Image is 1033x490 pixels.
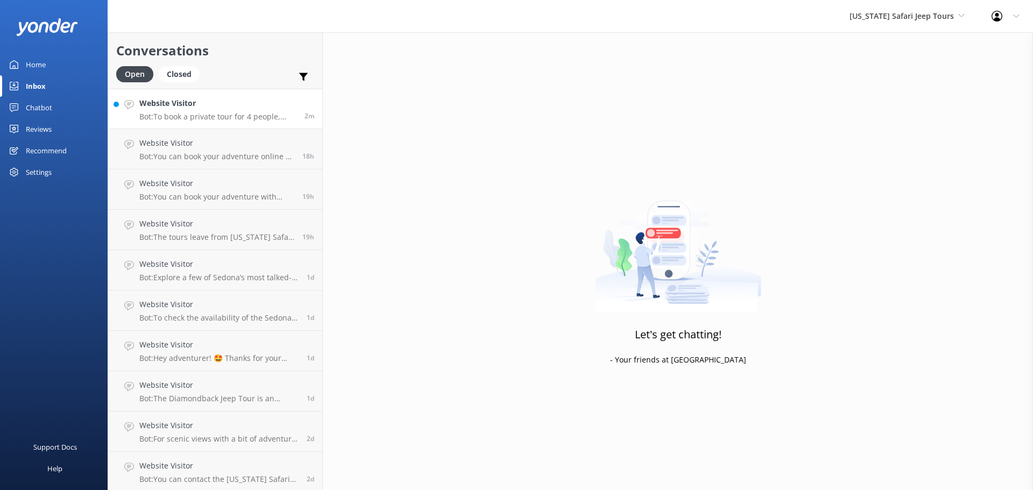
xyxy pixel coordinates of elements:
[139,137,294,149] h4: Website Visitor
[47,458,62,479] div: Help
[139,353,299,363] p: Bot: Hey adventurer! 🤩 Thanks for your message, we'll get back to you as soon as we can. You're a...
[26,54,46,75] div: Home
[139,258,299,270] h4: Website Visitor
[139,474,299,484] p: Bot: You can contact the [US_STATE] Safari Jeep Tours team at [PHONE_NUMBER] or email [EMAIL_ADDR...
[108,290,322,331] a: Website VisitorBot:To check the availability of the Sedona Highlights Scenic Tour for this weeken...
[307,394,314,403] span: Aug 26 2025 05:03pm (UTC -07:00) America/Phoenix
[116,66,153,82] div: Open
[26,97,52,118] div: Chatbot
[139,339,299,351] h4: Website Visitor
[26,140,67,161] div: Recommend
[116,40,314,61] h2: Conversations
[108,371,322,411] a: Website VisitorBot:The Diamondback Jeep Tour is an adventure for thrill-seekers, featuring a 4x4 ...
[108,169,322,210] a: Website VisitorBot:You can book your adventure with Safari Jeep Tours by visiting [URL][DOMAIN_NA...
[26,161,52,183] div: Settings
[302,152,314,161] span: Aug 27 2025 07:08pm (UTC -07:00) America/Phoenix
[139,420,299,431] h4: Website Visitor
[139,434,299,444] p: Bot: For scenic views with a bit of adventure, consider the Outback Trail Jeep Tour. It offers a ...
[26,118,52,140] div: Reviews
[33,436,77,458] div: Support Docs
[307,474,314,484] span: Aug 26 2025 09:54am (UTC -07:00) America/Phoenix
[139,192,294,202] p: Bot: You can book your adventure with Safari Jeep Tours by visiting [URL][DOMAIN_NAME].
[635,326,721,343] h3: Let's get chatting!
[108,210,322,250] a: Website VisitorBot:The tours leave from [US_STATE] Safari Jeep Tours located at [STREET_ADDRESS]....
[139,460,299,472] h4: Website Visitor
[139,313,299,323] p: Bot: To check the availability of the Sedona Highlights Scenic Tour for this weekend, please visi...
[595,178,761,313] img: artwork of a man stealing a conversation from at giant smartphone
[26,75,46,97] div: Inbox
[139,299,299,310] h4: Website Visitor
[139,232,294,242] p: Bot: The tours leave from [US_STATE] Safari Jeep Tours located at [STREET_ADDRESS]. For direction...
[139,152,294,161] p: Bot: You can book your adventure online at [URL][DOMAIN_NAME].
[139,177,294,189] h4: Website Visitor
[307,273,314,282] span: Aug 27 2025 12:44pm (UTC -07:00) America/Phoenix
[305,111,314,120] span: Aug 28 2025 01:12pm (UTC -07:00) America/Phoenix
[139,218,294,230] h4: Website Visitor
[108,129,322,169] a: Website VisitorBot:You can book your adventure online at [URL][DOMAIN_NAME].18h
[159,68,205,80] a: Closed
[302,232,314,242] span: Aug 27 2025 05:41pm (UTC -07:00) America/Phoenix
[307,313,314,322] span: Aug 27 2025 11:34am (UTC -07:00) America/Phoenix
[159,66,200,82] div: Closed
[139,112,296,122] p: Bot: To book a private tour for 4 people, please visit our website and select your preferred tour...
[139,394,299,403] p: Bot: The Diamondback Jeep Tour is an adventure for thrill-seekers, featuring a 4x4 off-road exper...
[108,411,322,452] a: Website VisitorBot:For scenic views with a bit of adventure, consider the Outback Trail Jeep Tour...
[302,192,314,201] span: Aug 27 2025 05:54pm (UTC -07:00) America/Phoenix
[108,250,322,290] a: Website VisitorBot:Explore a few of Sedona’s most talked-about vortex sites on this unique, pavem...
[307,353,314,363] span: Aug 27 2025 09:04am (UTC -07:00) America/Phoenix
[850,11,954,21] span: [US_STATE] Safari Jeep Tours
[16,18,78,36] img: yonder-white-logo.png
[139,273,299,282] p: Bot: Explore a few of Sedona’s most talked-about vortex sites on this unique, pavement-only Jeep ...
[139,379,299,391] h4: Website Visitor
[108,331,322,371] a: Website VisitorBot:Hey adventurer! 🤩 Thanks for your message, we'll get back to you as soon as we...
[108,89,322,129] a: Website VisitorBot:To book a private tour for 4 people, please visit our website and select your ...
[116,68,159,80] a: Open
[139,97,296,109] h4: Website Visitor
[307,434,314,443] span: Aug 26 2025 01:00pm (UTC -07:00) America/Phoenix
[610,354,746,366] p: - Your friends at [GEOGRAPHIC_DATA]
